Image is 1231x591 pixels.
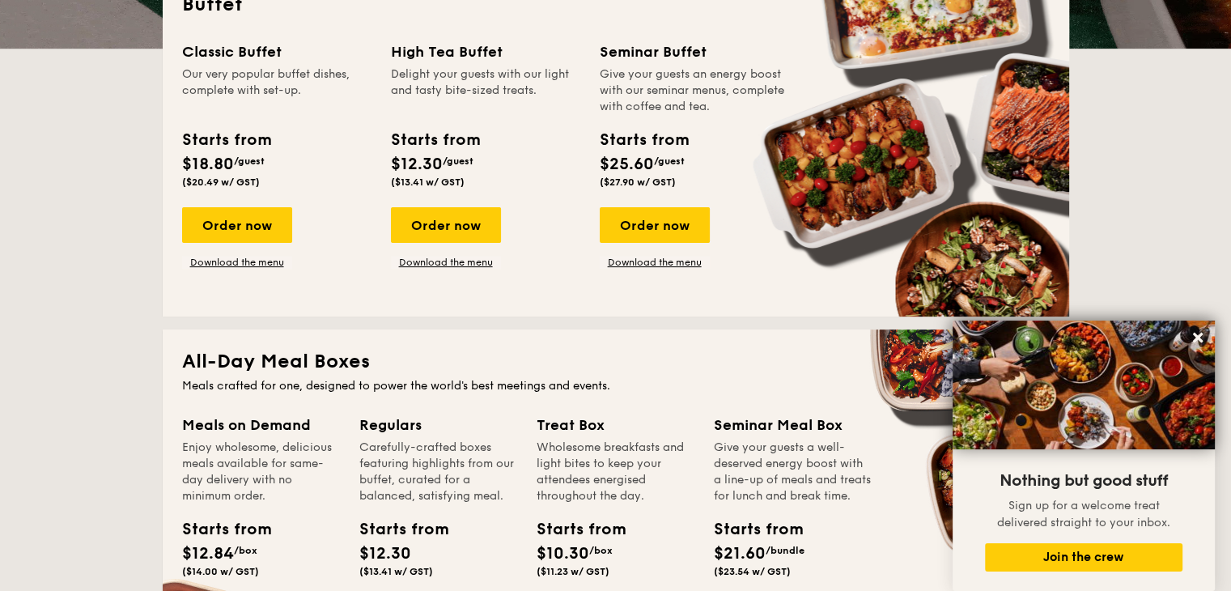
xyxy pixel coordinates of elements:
div: Meals on Demand [182,414,340,436]
span: Sign up for a welcome treat delivered straight to your inbox. [997,499,1170,529]
span: $18.80 [182,155,234,174]
div: Starts from [391,128,479,152]
span: $12.84 [182,544,234,563]
span: ($13.41 w/ GST) [391,176,465,188]
div: Starts from [182,128,270,152]
div: Delight your guests with our light and tasty bite-sized treats. [391,66,580,115]
a: Download the menu [182,256,292,269]
div: Starts from [182,517,255,542]
div: Give your guests an energy boost with our seminar menus, complete with coffee and tea. [600,66,789,115]
span: $10.30 [537,544,589,563]
span: ($20.49 w/ GST) [182,176,260,188]
div: Our very popular buffet dishes, complete with set-up. [182,66,371,115]
div: Starts from [359,517,432,542]
span: $12.30 [391,155,443,174]
div: High Tea Buffet [391,40,580,63]
div: Starts from [600,128,688,152]
span: /guest [234,155,265,167]
div: Order now [182,207,292,243]
span: $25.60 [600,155,654,174]
div: Classic Buffet [182,40,371,63]
span: /guest [654,155,685,167]
span: ($27.90 w/ GST) [600,176,676,188]
span: /guest [443,155,473,167]
div: Treat Box [537,414,694,436]
div: Enjoy wholesome, delicious meals available for same-day delivery with no minimum order. [182,440,340,504]
span: /box [234,545,257,556]
span: $12.30 [359,544,411,563]
div: Starts from [537,517,609,542]
img: DSC07876-Edit02-Large.jpeg [953,321,1215,449]
a: Download the menu [391,256,501,269]
button: Close [1185,325,1211,351]
div: Seminar Meal Box [714,414,872,436]
span: ($14.00 w/ GST) [182,566,259,577]
span: ($11.23 w/ GST) [537,566,609,577]
div: Wholesome breakfasts and light bites to keep your attendees energised throughout the day. [537,440,694,504]
span: $21.60 [714,544,766,563]
span: Nothing but good stuff [1000,471,1168,491]
div: Seminar Buffet [600,40,789,63]
h2: All-Day Meal Boxes [182,349,1050,375]
div: Carefully-crafted boxes featuring highlights from our buffet, curated for a balanced, satisfying ... [359,440,517,504]
span: /bundle [766,545,804,556]
div: Give your guests a well-deserved energy boost with a line-up of meals and treats for lunch and br... [714,440,872,504]
span: ($13.41 w/ GST) [359,566,433,577]
div: Starts from [714,517,787,542]
span: /box [589,545,613,556]
span: ($23.54 w/ GST) [714,566,791,577]
div: Meals crafted for one, designed to power the world's best meetings and events. [182,378,1050,394]
a: Download the menu [600,256,710,269]
div: Order now [391,207,501,243]
button: Join the crew [985,543,1182,572]
div: Regulars [359,414,517,436]
div: Order now [600,207,710,243]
